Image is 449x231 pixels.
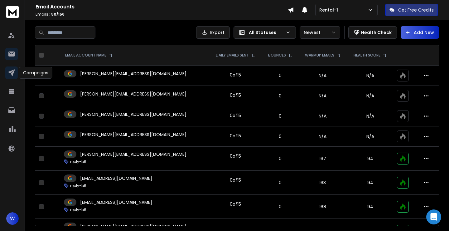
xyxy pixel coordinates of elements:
p: 0 [266,204,295,210]
div: Open Intercom Messenger [426,209,441,224]
p: [PERSON_NAME][EMAIL_ADDRESS][DOMAIN_NAME] [80,71,186,77]
td: N/A [298,66,347,86]
td: N/A [298,106,347,126]
td: 94 [347,195,393,219]
p: N/A [351,72,389,79]
p: [PERSON_NAME][EMAIL_ADDRESS][DOMAIN_NAME] [80,111,186,117]
p: N/A [351,113,389,119]
button: W [6,212,19,225]
p: [EMAIL_ADDRESS][DOMAIN_NAME] [80,199,152,205]
p: HEALTH SCORE [354,53,380,58]
p: reply-b6 [70,183,86,188]
div: EMAIL ACCOUNT NAME [65,53,113,58]
td: 94 [347,171,393,195]
td: 168 [298,195,347,219]
p: 0 [266,113,295,119]
p: 0 [266,133,295,140]
div: 0 of 15 [230,133,241,139]
td: N/A [298,126,347,147]
p: WARMUP EMAILS [305,53,334,58]
span: 50 / 156 [51,12,65,17]
img: logo [6,6,19,18]
p: Get Free Credits [398,7,434,13]
p: 0 [266,179,295,186]
p: All Statuses [249,29,283,36]
td: 94 [347,147,393,171]
button: Newest [300,26,340,39]
p: [PERSON_NAME][EMAIL_ADDRESS][DOMAIN_NAME] [80,91,186,97]
p: DAILY EMAILS SENT [216,53,249,58]
p: Health Check [361,29,392,36]
div: 0 of 15 [230,177,241,183]
p: [PERSON_NAME][EMAIL_ADDRESS][DOMAIN_NAME] [80,223,186,229]
td: N/A [298,86,347,106]
p: 0 [266,93,295,99]
div: 0 of 15 [230,153,241,159]
p: N/A [351,93,389,99]
button: Get Free Credits [385,4,438,16]
button: Health Check [348,26,397,39]
p: [PERSON_NAME][EMAIL_ADDRESS][DOMAIN_NAME] [80,131,186,138]
p: [EMAIL_ADDRESS][DOMAIN_NAME] [80,175,152,181]
p: Emails : [36,12,288,17]
div: 0 of 15 [230,201,241,207]
p: Rental-1 [319,7,340,13]
p: 0 [266,155,295,162]
p: 0 [266,72,295,79]
div: 0 of 15 [230,112,241,119]
h1: Email Accounts [36,3,288,11]
div: Campaigns [19,67,52,79]
p: [PERSON_NAME][EMAIL_ADDRESS][DOMAIN_NAME] [80,151,186,157]
td: 167 [298,147,347,171]
p: N/A [351,133,389,140]
p: reply-b6 [70,207,86,212]
div: 0 of 15 [230,72,241,78]
p: BOUNCES [268,53,286,58]
div: 0 of 15 [230,92,241,98]
button: Add New [401,26,439,39]
td: 163 [298,171,347,195]
p: reply-b6 [70,159,86,164]
button: Export [196,26,230,39]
